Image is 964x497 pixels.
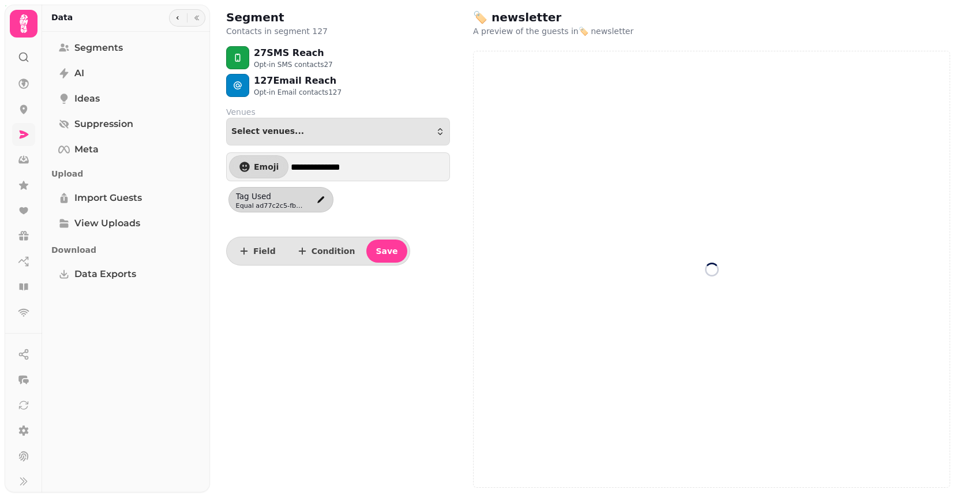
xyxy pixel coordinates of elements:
[51,113,201,136] a: Suppression
[42,32,210,492] nav: Tabs
[74,66,84,80] span: AI
[236,203,305,209] span: Equal ad77c2c5-fb97-47bd-969a-ba2f1cfa0306
[74,143,99,156] span: Meta
[473,25,768,37] p: A preview of the guests in 🏷️ newsletter
[231,127,304,136] span: Select venues...
[74,267,136,281] span: Data Exports
[74,92,100,106] span: Ideas
[226,9,328,25] h2: Segment
[376,247,397,255] span: Save
[312,247,355,255] span: Condition
[229,155,288,178] button: Emoji
[287,240,365,263] button: Condition
[226,118,450,145] button: Select venues...
[254,163,279,171] span: Emoji
[226,25,328,37] p: Contacts in segment 127
[311,190,331,209] button: edit
[51,36,201,59] a: Segments
[366,240,407,263] button: Save
[51,12,73,23] h2: Data
[74,216,140,230] span: View Uploads
[51,87,201,110] a: Ideas
[226,106,450,118] label: Venues
[254,60,333,69] p: Opt-in SMS contacts 27
[74,41,123,55] span: Segments
[51,62,201,85] a: AI
[236,190,305,202] span: Tag used
[253,247,276,255] span: Field
[51,186,201,210] a: Import Guests
[254,46,333,60] p: 27 SMS Reach
[229,240,285,263] button: Field
[51,163,201,184] p: Upload
[74,191,142,205] span: Import Guests
[51,138,201,161] a: Meta
[473,9,695,25] h2: 🏷️ newsletter
[254,88,342,97] p: Opt-in Email contacts 127
[51,263,201,286] a: Data Exports
[254,74,342,88] p: 127 Email Reach
[51,240,201,260] p: Download
[51,212,201,235] a: View Uploads
[74,117,133,131] span: Suppression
